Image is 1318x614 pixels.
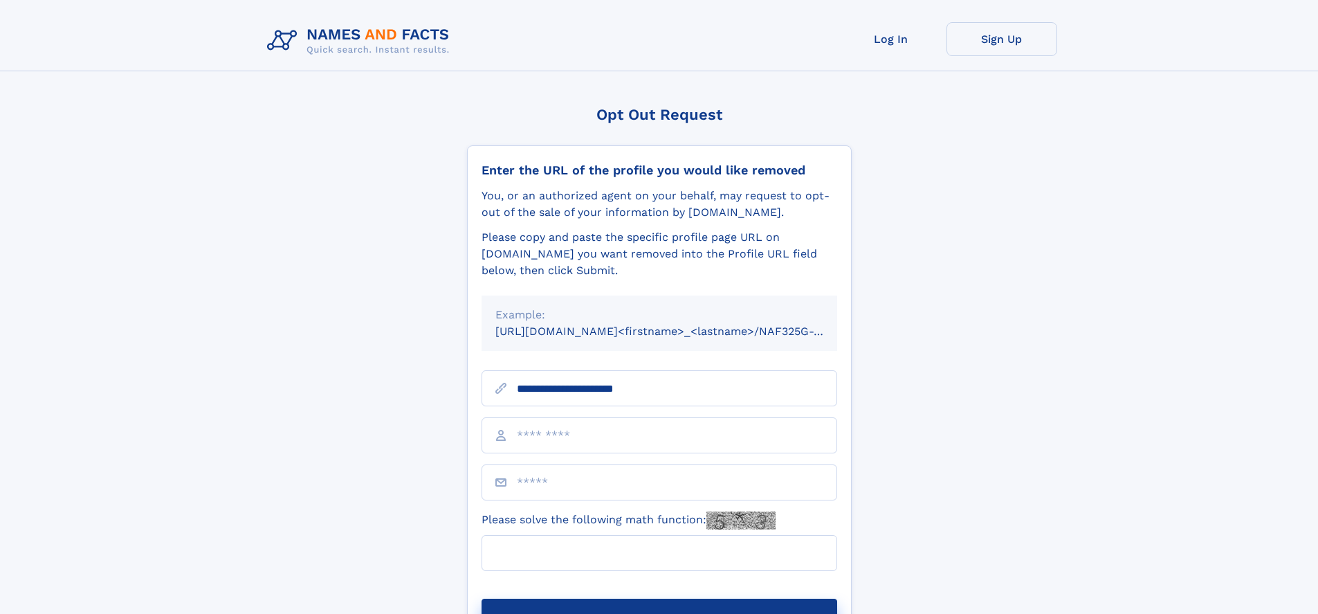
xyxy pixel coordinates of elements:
a: Log In [836,22,946,56]
div: You, or an authorized agent on your behalf, may request to opt-out of the sale of your informatio... [482,188,837,221]
div: Enter the URL of the profile you would like removed [482,163,837,178]
a: Sign Up [946,22,1057,56]
div: Example: [495,307,823,323]
div: Please copy and paste the specific profile page URL on [DOMAIN_NAME] you want removed into the Pr... [482,229,837,279]
div: Opt Out Request [467,106,852,123]
label: Please solve the following math function: [482,512,776,530]
small: [URL][DOMAIN_NAME]<firstname>_<lastname>/NAF325G-xxxxxxxx [495,325,863,338]
img: Logo Names and Facts [262,22,461,60]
